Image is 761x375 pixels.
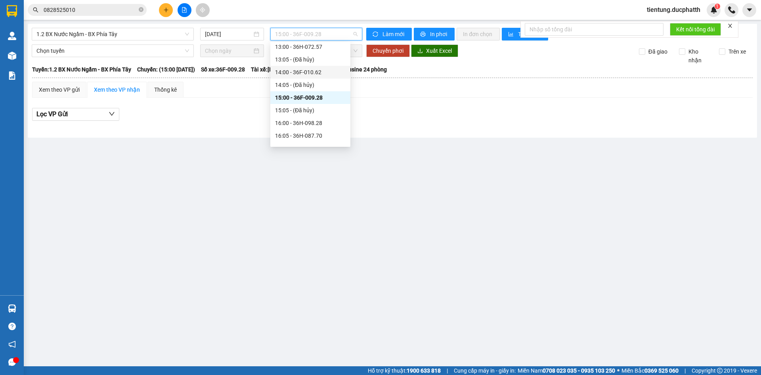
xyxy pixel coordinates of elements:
button: In đơn chọn [457,28,500,40]
span: notification [8,340,16,348]
img: phone-icon [728,6,735,13]
div: 14:00 - 36F-010.62 [275,68,346,77]
div: Thống kê [154,85,177,94]
span: file-add [182,7,187,13]
button: bar-chartThống kê [502,28,548,40]
span: Loại xe: Limousine 24 phòng [316,65,387,74]
span: question-circle [8,323,16,330]
b: Tuyến: 1.2 BX Nước Ngầm - BX Phía Tây [32,66,131,73]
div: 15:05 - (Đã hủy) [275,106,346,115]
span: Lọc VP Gửi [36,109,68,119]
button: Lọc VP Gửi [32,108,119,121]
span: Hỗ trợ kỹ thuật: [368,366,441,375]
span: tientung.ducphatth [641,5,707,15]
img: warehouse-icon [8,304,16,313]
img: solution-icon [8,71,16,80]
div: 13:00 - 36H-072.57 [275,42,346,51]
button: Kết nối tổng đài [670,23,721,36]
div: 16:05 - 36H-087.70 [275,131,346,140]
span: Miền Nam [518,366,615,375]
span: Miền Bắc [621,366,679,375]
button: printerIn phơi [414,28,455,40]
div: Xem theo VP nhận [94,85,140,94]
span: 1.2 BX Nước Ngầm - BX Phía Tây [36,28,189,40]
span: Tài xế: [PERSON_NAME] [251,65,310,74]
span: 1 [716,4,719,9]
div: 13:05 - (Đã hủy) [275,55,346,64]
span: Kho nhận [685,47,713,65]
img: logo-vxr [7,5,17,17]
span: message [8,358,16,366]
sup: 1 [715,4,720,9]
span: Chọn tuyến [36,45,189,57]
button: Chuyển phơi [366,44,410,57]
button: plus [159,3,173,17]
button: caret-down [742,3,756,17]
span: plus [163,7,169,13]
span: Số xe: 36F-009.28 [201,65,245,74]
img: warehouse-icon [8,52,16,60]
span: Đã giao [645,47,671,56]
span: bar-chart [508,31,515,38]
span: search [33,7,38,13]
img: icon-new-feature [710,6,717,13]
span: sync [373,31,379,38]
span: Trên xe [725,47,749,56]
span: Kết nối tổng đài [676,25,715,34]
input: Chọn ngày [205,46,252,55]
span: aim [200,7,205,13]
input: 15/10/2025 [205,30,252,38]
button: file-add [178,3,191,17]
strong: 1900 633 818 [407,367,441,374]
span: ⚪️ [617,369,620,372]
span: Làm mới [382,30,405,38]
button: syncLàm mới [366,28,412,40]
img: warehouse-icon [8,32,16,40]
span: close-circle [139,7,143,12]
span: printer [420,31,427,38]
span: close [727,23,733,29]
span: In phơi [430,30,448,38]
strong: 0369 525 060 [644,367,679,374]
span: | [685,366,686,375]
span: Chuyến: (15:00 [DATE]) [137,65,195,74]
span: caret-down [746,6,753,13]
strong: 0708 023 035 - 0935 103 250 [543,367,615,374]
div: 16:00 - 36H-098.28 [275,119,346,127]
div: 14:05 - (Đã hủy) [275,81,346,89]
span: down [109,111,115,117]
span: 15:00 - 36F-009.28 [275,28,358,40]
span: close-circle [139,6,143,14]
div: 15:00 - 36F-009.28 [275,93,346,102]
input: Tìm tên, số ĐT hoặc mã đơn [44,6,137,14]
div: Xem theo VP gửi [39,85,80,94]
div: 17:00 - 36F-010.71 [275,144,346,153]
button: downloadXuất Excel [411,44,458,57]
span: copyright [717,368,723,373]
span: Cung cấp máy in - giấy in: [454,366,516,375]
input: Nhập số tổng đài [525,23,663,36]
span: | [447,366,448,375]
button: aim [196,3,210,17]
